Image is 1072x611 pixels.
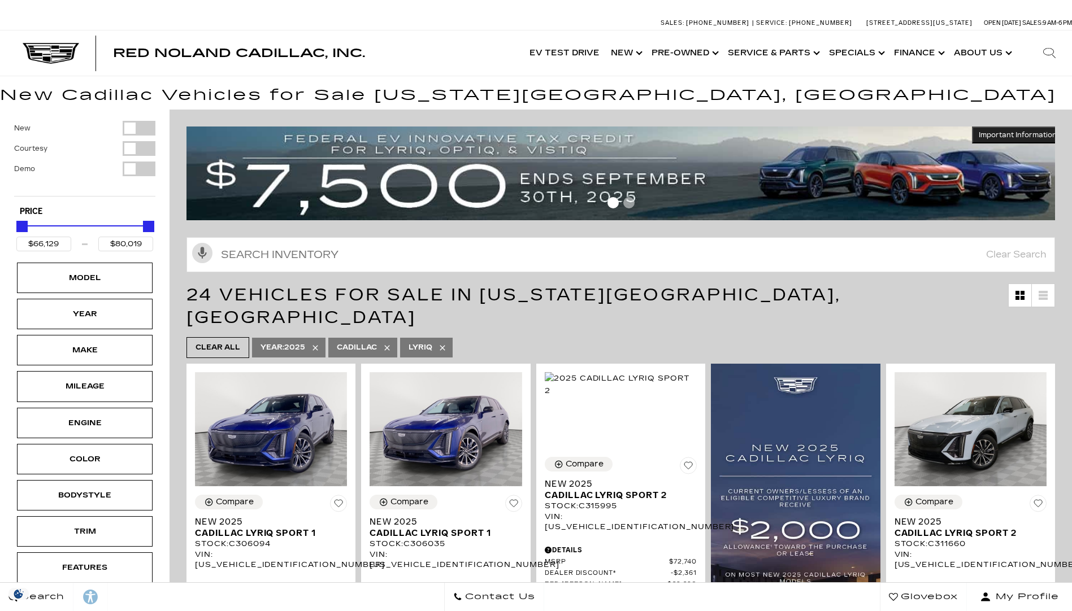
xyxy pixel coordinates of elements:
[17,480,153,510] div: BodystyleBodystyle
[17,371,153,401] div: MileageMileage
[57,525,113,538] div: Trim
[661,19,684,27] span: Sales:
[967,583,1072,611] button: Open user profile menu
[57,489,113,501] div: Bodystyle
[979,130,1057,139] span: Important Information
[524,30,605,76] a: EV Test Drive
[17,444,153,474] div: ColorColor
[462,589,535,605] span: Contact Us
[16,237,71,251] input: Minimum
[16,217,153,251] div: Price
[646,30,722,76] a: Pre-Owned
[607,197,619,208] span: Go to slide 1
[545,478,688,490] span: New 2025
[888,30,948,76] a: Finance
[14,163,35,174] label: Demo
[192,243,212,263] svg: Click to toggle on voice search
[14,121,155,196] div: Filter by Vehicle Type
[370,516,513,527] span: New 2025
[545,581,668,589] span: Red [PERSON_NAME]
[17,263,153,293] div: ModelModel
[261,341,305,355] span: 2025
[57,453,113,465] div: Color
[370,516,522,539] a: New 2025Cadillac LYRIQ Sport 1
[895,516,1047,539] a: New 2025Cadillac LYRIQ Sport 2
[17,299,153,329] div: YearYear
[113,46,365,60] span: Red Noland Cadillac, Inc.
[17,408,153,438] div: EngineEngine
[98,237,153,251] input: Maximum
[195,372,347,486] img: 2025 Cadillac LYRIQ Sport 1
[444,583,544,611] a: Contact Us
[57,308,113,320] div: Year
[898,589,958,605] span: Glovebox
[545,558,670,566] span: MSRP
[17,335,153,365] div: MakeMake
[390,497,428,507] div: Compare
[195,516,338,527] span: New 2025
[17,552,153,583] div: FeaturesFeatures
[370,527,513,539] span: Cadillac LYRIQ Sport 1
[756,19,787,27] span: Service:
[661,20,752,26] a: Sales: [PHONE_NUMBER]
[984,19,1021,27] span: Open [DATE]
[57,380,113,392] div: Mileage
[1030,495,1047,516] button: Save Vehicle
[1043,19,1072,27] span: 9 AM-6 PM
[337,341,377,355] span: Cadillac
[895,549,1047,570] div: VIN: [US_VEHICLE_IDENTIFICATION_NUMBER]
[680,457,697,478] button: Save Vehicle
[895,539,1047,549] div: Stock : C311660
[505,495,522,516] button: Save Vehicle
[686,19,749,27] span: [PHONE_NUMBER]
[216,497,254,507] div: Compare
[17,516,153,547] div: TrimTrim
[566,459,604,469] div: Compare
[623,197,635,208] span: Go to slide 2
[545,372,697,397] img: 2025 Cadillac LYRIQ Sport 2
[948,30,1015,76] a: About Us
[866,19,973,27] a: [STREET_ADDRESS][US_STATE]
[20,207,150,217] h5: Price
[545,512,697,532] div: VIN: [US_VEHICLE_IDENTIFICATION_NUMBER]
[23,43,79,64] img: Cadillac Dark Logo with Cadillac White Text
[895,372,1047,486] img: 2025 Cadillac LYRIQ Sport 2
[186,126,1064,220] img: vrp-tax-ending-august-version
[57,417,113,429] div: Engine
[545,569,697,578] a: Dealer Discount* $2,361
[991,589,1059,605] span: My Profile
[18,589,64,605] span: Search
[186,285,841,328] span: 24 Vehicles for Sale in [US_STATE][GEOGRAPHIC_DATA], [GEOGRAPHIC_DATA]
[545,581,697,589] a: Red [PERSON_NAME] $69,690
[196,341,240,355] span: Clear All
[195,527,338,539] span: Cadillac LYRIQ Sport 1
[57,344,113,356] div: Make
[972,126,1064,143] button: Important Information
[545,545,697,555] div: Pricing Details - New 2025 Cadillac LYRIQ Sport 2
[330,495,347,516] button: Save Vehicle
[409,341,432,355] span: LYRIQ
[143,221,154,232] div: Maximum Price
[671,569,697,578] span: $2,361
[370,539,522,549] div: Stock : C306035
[545,558,697,566] a: MSRP $72,740
[261,343,284,351] span: Year :
[6,588,32,600] img: Opt-Out Icon
[752,20,855,26] a: Service: [PHONE_NUMBER]
[113,47,365,59] a: Red Noland Cadillac, Inc.
[14,123,31,134] label: New
[195,539,347,549] div: Stock : C306094
[545,501,697,511] div: Stock : C315995
[545,569,671,578] span: Dealer Discount*
[57,272,113,284] div: Model
[880,583,967,611] a: Glovebox
[823,30,888,76] a: Specials
[1022,19,1043,27] span: Sales:
[16,221,28,232] div: Minimum Price
[195,549,347,570] div: VIN: [US_VEHICLE_IDENTIFICATION_NUMBER]
[605,30,646,76] a: New
[895,516,1038,527] span: New 2025
[667,581,697,589] span: $69,690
